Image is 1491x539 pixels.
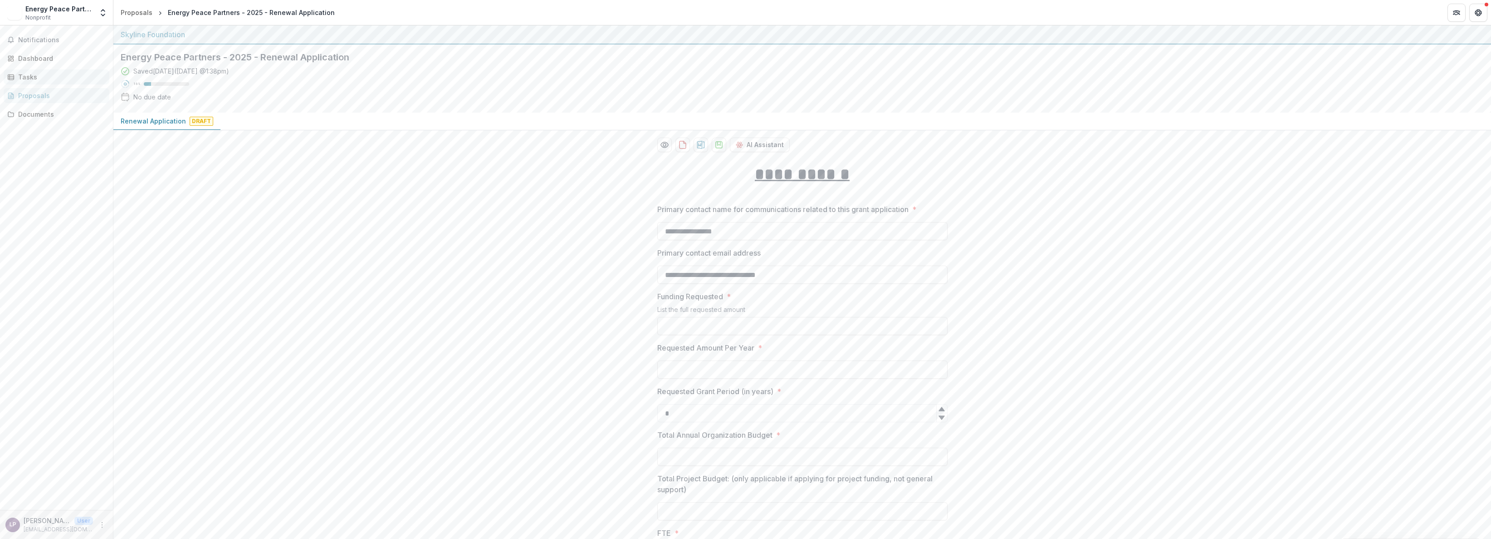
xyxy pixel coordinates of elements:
[10,522,16,528] div: Lindsey Padjen
[133,92,171,102] div: No due date
[4,51,109,66] a: Dashboard
[4,107,109,122] a: Documents
[730,138,790,152] button: AI Assistant
[657,430,772,440] p: Total Annual Organization Budget
[18,109,102,119] div: Documents
[1469,4,1487,22] button: Get Help
[675,138,690,152] button: download-proposal
[657,204,909,215] p: Primary contact name for communications related to this grant application
[25,14,51,22] span: Nonprofit
[694,138,708,152] button: download-proposal
[24,525,93,534] p: [EMAIL_ADDRESS][DOMAIN_NAME]
[7,5,22,20] img: Energy Peace Partners
[97,4,109,22] button: Open entity switcher
[24,516,71,525] p: [PERSON_NAME]
[168,8,335,17] div: Energy Peace Partners - 2025 - Renewal Application
[117,6,156,19] a: Proposals
[4,69,109,84] a: Tasks
[657,291,723,302] p: Funding Requested
[18,54,102,63] div: Dashboard
[657,138,672,152] button: Preview f091ec9a-cb60-47f6-b3e6-4cdfe7d3b2f5-0.pdf
[18,72,102,82] div: Tasks
[121,116,186,126] p: Renewal Application
[74,517,93,525] p: User
[4,33,109,47] button: Notifications
[121,52,1469,63] h2: Energy Peace Partners - 2025 - Renewal Application
[657,306,948,317] div: List the full requested amount
[657,473,942,495] p: Total Project Budget: (only applicable if applying for project funding, not general support)
[657,528,671,539] p: FTE
[657,247,761,258] p: Primary contact email address
[117,6,338,19] nav: breadcrumb
[25,4,93,14] div: Energy Peace Partners
[121,29,1484,40] div: Skyline Foundation
[133,81,140,87] p: 16 %
[190,117,213,126] span: Draft
[712,138,726,152] button: download-proposal
[121,8,152,17] div: Proposals
[4,88,109,103] a: Proposals
[18,91,102,100] div: Proposals
[657,342,754,353] p: Requested Amount Per Year
[657,386,773,397] p: Requested Grant Period (in years)
[1447,4,1466,22] button: Partners
[133,66,229,76] div: Saved [DATE] ( [DATE] @ 1:38pm )
[97,519,108,530] button: More
[18,36,106,44] span: Notifications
